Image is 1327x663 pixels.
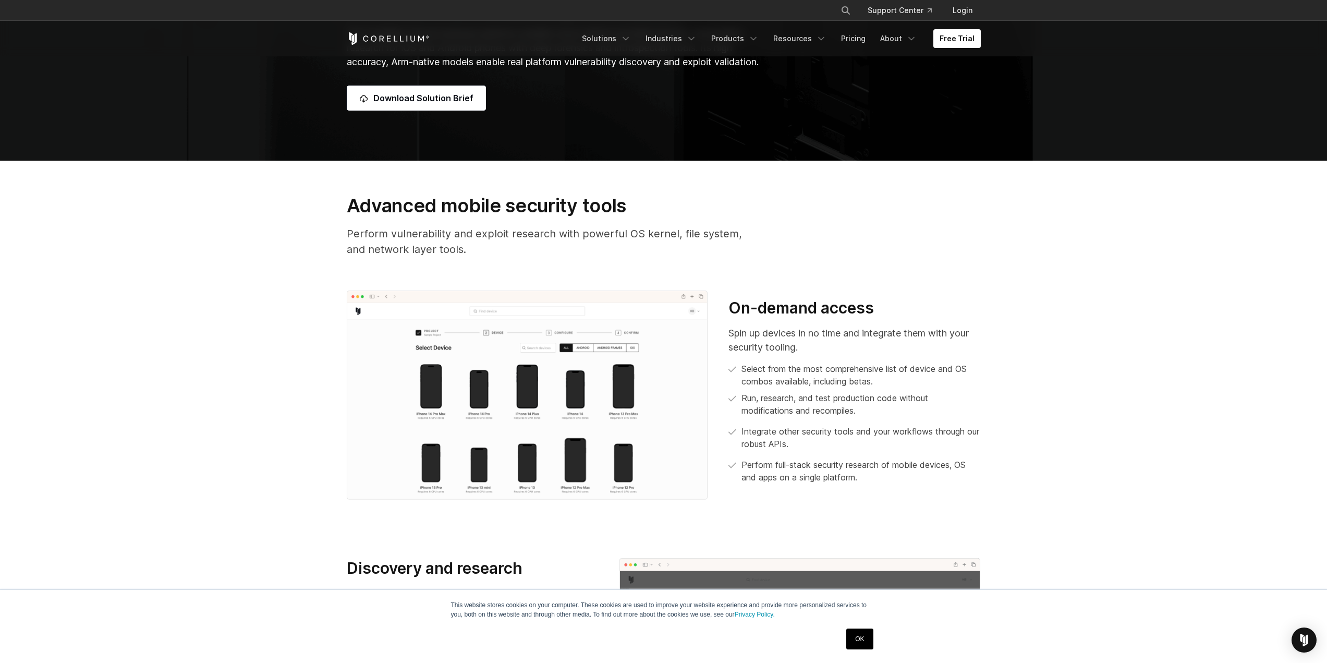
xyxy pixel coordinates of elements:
[859,1,940,20] a: Support Center
[735,611,775,618] a: Privacy Policy.
[944,1,981,20] a: Login
[874,29,923,48] a: About
[728,298,980,318] h3: On-demand access
[451,600,876,619] p: This website stores cookies on your computer. These cookies are used to improve your website expe...
[728,326,980,354] p: Spin up devices in no time and integrate them with your security tooling.
[836,1,855,20] button: Search
[347,587,599,615] p: Gain visibility into the OS kernel, firmware functions, activity and subsystem I/O.
[576,29,981,48] div: Navigation Menu
[347,194,762,217] h3: Advanced mobile security tools
[347,559,599,578] h3: Discovery and research
[767,29,833,48] a: Resources
[576,29,637,48] a: Solutions
[933,29,981,48] a: Free Trial
[705,29,765,48] a: Products
[1292,628,1317,653] div: Open Intercom Messenger
[741,392,980,417] p: Run, research, and test production code without modifications and recompiles.
[347,226,762,257] p: Perform vulnerability and exploit research with powerful OS kernel, file system, and network laye...
[846,629,873,649] a: OK
[741,425,980,450] p: Integrate other security tools and your workflows through our robust APIs.
[347,32,430,45] a: Corellium Home
[639,29,703,48] a: Industries
[347,291,708,500] img: Create and selecting a device in Corellium's virtual hardware platform
[741,363,980,388] p: Select from the most comprehensive list of device and OS combos available, including betas.
[347,86,486,111] a: Download Solution Brief
[828,1,981,20] div: Navigation Menu
[741,459,980,484] p: Perform full-stack security research of mobile devices, OS and apps on a single platform.
[373,92,473,104] span: Download Solution Brief
[835,29,872,48] a: Pricing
